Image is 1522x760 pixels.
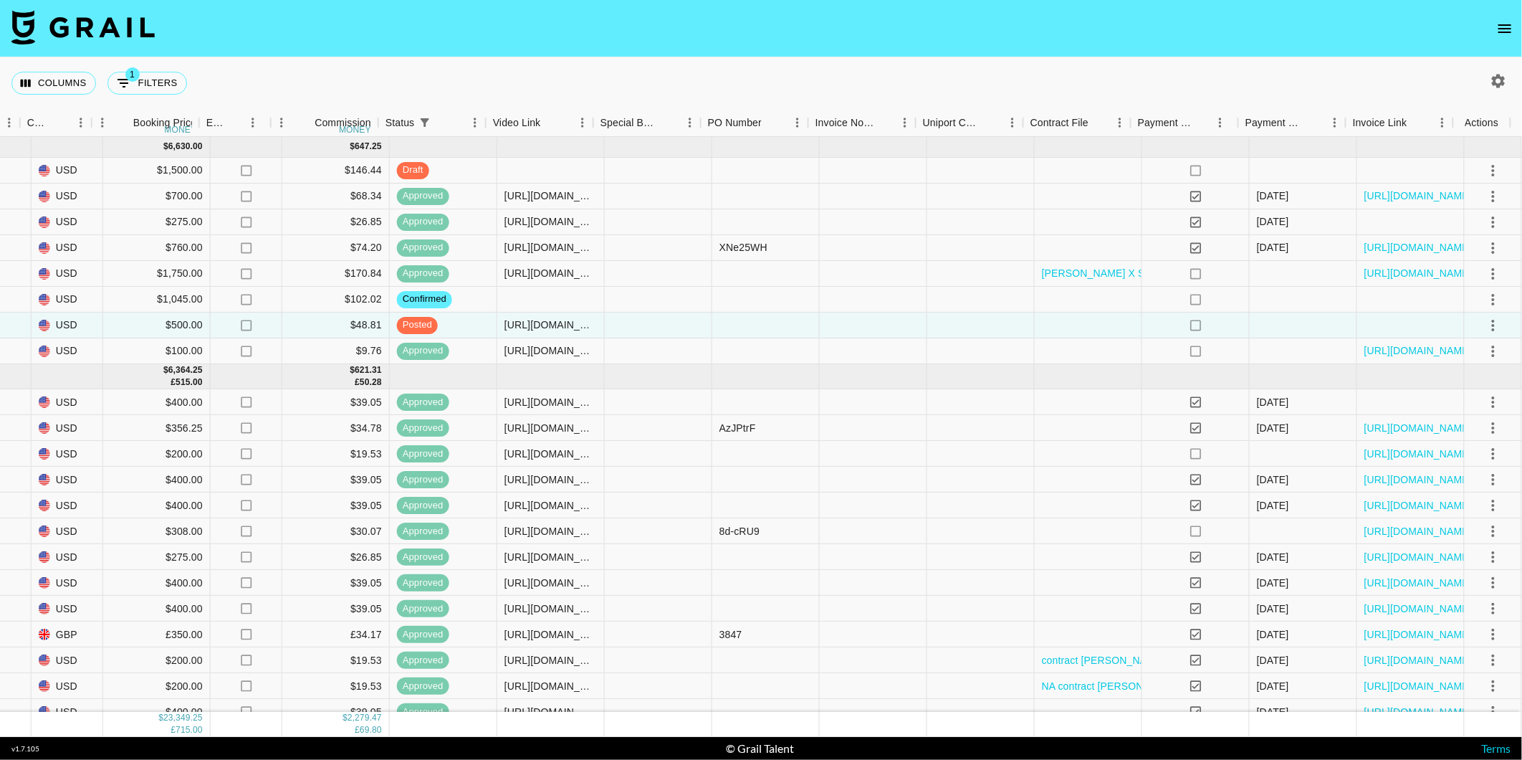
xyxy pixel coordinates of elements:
button: Show filters [414,113,434,133]
span: approved [397,680,449,693]
div: $19.53 [282,647,390,673]
span: approved [397,628,449,642]
button: Menu [1210,112,1231,133]
div: https://www.youtube.com/watch?v=Sm3o2zqu7Mg [504,266,597,280]
div: $200.00 [103,647,211,673]
div: Special Booking Type [600,109,659,137]
div: Booking Price [133,109,196,137]
div: 69.80 [360,724,382,736]
div: Uniport Contact Email [916,109,1023,137]
div: https://www.tiktok.com/@cozmo3lg/video/7557999952216018198?is_from_webapp=1&sender_device=pc&web_... [504,214,597,229]
button: select merge strategy [1481,597,1506,621]
div: $19.53 [282,441,390,467]
div: $308.00 [103,518,211,544]
button: select merge strategy [1481,313,1506,338]
div: USD [32,261,103,287]
div: USD [32,518,103,544]
button: Sort [295,113,315,133]
div: $26.85 [282,209,390,235]
div: Status [386,109,415,137]
div: https://www.tiktok.com/@thekfamily33/video/7557127778877967646?is_from_webapp=1&sender_device=pc&... [504,189,597,203]
button: select merge strategy [1481,416,1506,440]
button: select merge strategy [1481,210,1506,234]
div: 22/09/2025 [1257,653,1289,668]
div: Payment Sent [1138,109,1194,137]
button: Show filters [107,72,187,95]
span: approved [397,706,449,719]
button: select merge strategy [1481,467,1506,492]
div: $68.34 [282,184,390,209]
span: approved [397,602,449,616]
div: $39.05 [282,699,390,725]
span: approved [397,447,449,461]
button: Sort [874,113,894,133]
button: Sort [50,113,70,133]
button: Sort [434,113,454,133]
div: $ [158,712,163,724]
div: 07/10/2025 [1257,214,1289,229]
div: 08/09/2025 [1257,421,1289,435]
a: [URL][DOMAIN_NAME] [1364,343,1473,358]
div: 3847 [719,627,742,642]
span: approved [397,344,449,358]
div: Expenses: Remove Commission? [199,109,271,137]
div: https://www.tiktok.com/@cozmo3lg/photo/7553014502514576662?is_from_webapp=1&sender_device=pc&web_... [504,550,597,564]
div: Currency [27,109,50,137]
div: USD [32,313,103,338]
button: Menu [1324,112,1346,133]
a: [URL][DOMAIN_NAME] [1364,524,1473,538]
div: $356.25 [103,415,211,441]
div: 24/09/2025 [1257,550,1289,564]
div: https://www.tiktok.com/@rawlinsness/video/7555971406303972638?is_from_webapp=1&sender_device=pc&w... [504,498,597,513]
div: © Grail Talent [727,741,795,756]
div: 29/09/2025 [1257,627,1289,642]
a: [URL][DOMAIN_NAME] [1364,266,1473,280]
div: 19/09/2025 [1257,679,1289,693]
span: approved [397,473,449,487]
div: USD [32,493,103,518]
div: Uniport Contact Email [923,109,982,137]
button: select merge strategy [1481,571,1506,595]
span: approved [397,422,449,435]
div: £350.00 [103,622,211,647]
div: Invoice Notes [815,109,874,137]
button: Sort [113,113,133,133]
button: Select columns [11,72,96,95]
button: Menu [894,112,916,133]
div: 23,349.25 [163,712,203,724]
button: select merge strategy [1481,493,1506,518]
button: select merge strategy [1481,648,1506,673]
button: select merge strategy [1481,519,1506,543]
a: [URL][DOMAIN_NAME] [1364,705,1473,719]
div: 715.00 [176,724,203,736]
div: $39.05 [282,570,390,596]
button: Sort [659,113,679,133]
div: 6,364.25 [168,364,203,376]
div: USD [32,596,103,622]
div: https://www.tiktok.com/@thekfamily33/photo/7557006890241150239?is_from_webapp=1&sender_device=pc&... [504,240,597,255]
button: select merge strategy [1481,236,1506,260]
button: Menu [1432,112,1453,133]
div: Contract File [1023,109,1131,137]
button: select merge strategy [1481,390,1506,414]
div: Expenses: Remove Commission? [206,109,226,137]
div: https://www.tiktok.com/@thekfamily33/video/7545597907307695390?is_from_webapp=1&sender_device=pc&... [504,472,597,487]
div: USD [32,673,103,699]
div: Currency [20,109,92,137]
div: $48.81 [282,313,390,338]
div: https://www.tiktok.com/@thekfamily33/photo/7551593214432529695?is_from_webapp=1&sender_device=pc&... [504,576,597,590]
button: select merge strategy [1481,545,1506,569]
div: https://www.tiktok.com/@cozmo3lg/photo/7551440511890951446?is_from_webapp=1&sender_device=pc&web_... [504,627,597,642]
span: approved [397,215,449,229]
button: Sort [982,113,1002,133]
button: select merge strategy [1481,700,1506,724]
div: 29/09/2025 [1257,602,1289,616]
div: 23/09/2025 [1257,395,1289,409]
div: $39.05 [282,467,390,493]
button: Menu [92,112,113,133]
div: 8d-cRU9 [719,524,760,538]
div: $102.02 [282,287,390,313]
div: 01/10/2025 [1257,498,1289,513]
div: https://www.tiktok.com/@alexxisreedd/video/7547874414927400214?is_from_webapp=1&sender_device=pc&... [504,679,597,693]
button: Menu [242,112,264,133]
